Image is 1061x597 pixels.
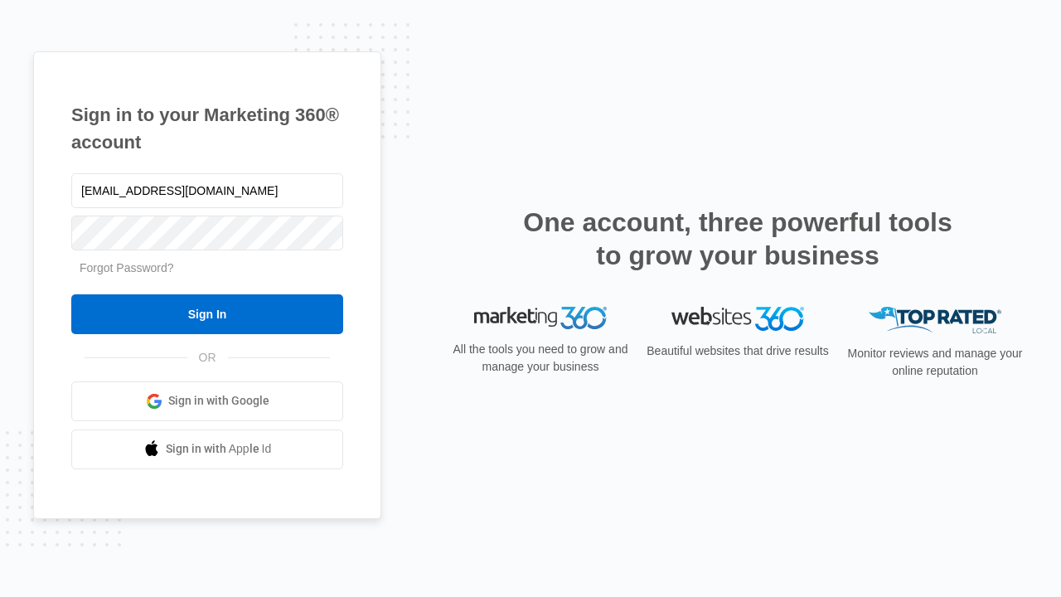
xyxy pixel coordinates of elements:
[71,381,343,421] a: Sign in with Google
[71,294,343,334] input: Sign In
[168,392,269,410] span: Sign in with Google
[71,430,343,469] a: Sign in with Apple Id
[842,345,1028,380] p: Monitor reviews and manage your online reputation
[474,307,607,330] img: Marketing 360
[671,307,804,331] img: Websites 360
[71,173,343,208] input: Email
[80,261,174,274] a: Forgot Password?
[645,342,831,360] p: Beautiful websites that drive results
[448,341,633,376] p: All the tools you need to grow and manage your business
[869,307,1001,334] img: Top Rated Local
[166,440,272,458] span: Sign in with Apple Id
[71,101,343,156] h1: Sign in to your Marketing 360® account
[518,206,957,272] h2: One account, three powerful tools to grow your business
[187,349,228,366] span: OR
